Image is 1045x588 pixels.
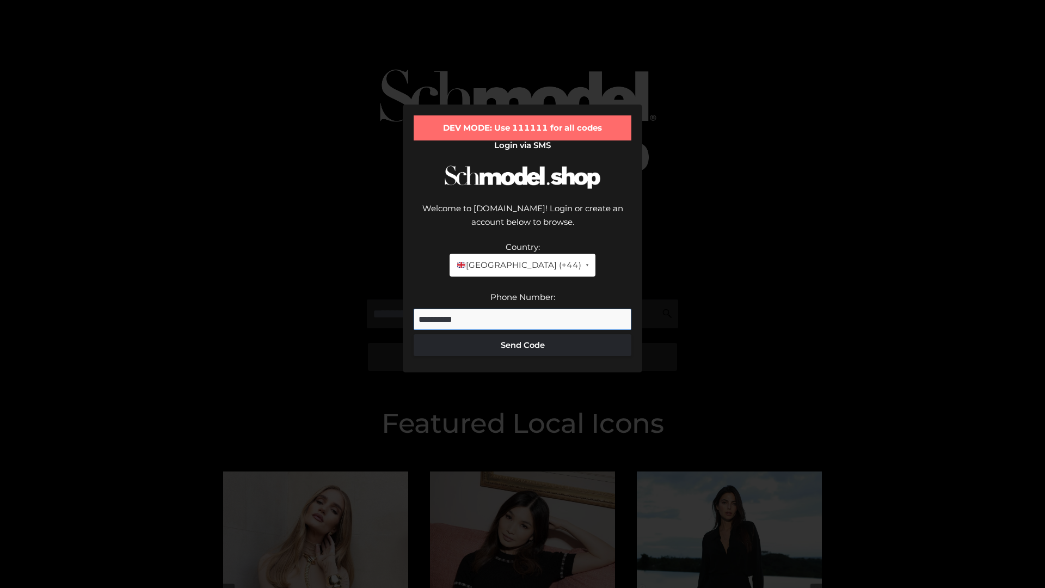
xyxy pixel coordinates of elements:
[414,140,631,150] h2: Login via SMS
[414,115,631,140] div: DEV MODE: Use 111111 for all codes
[456,258,581,272] span: [GEOGRAPHIC_DATA] (+44)
[457,261,465,269] img: 🇬🇧
[506,242,540,252] label: Country:
[441,156,604,199] img: Schmodel Logo
[414,334,631,356] button: Send Code
[414,201,631,240] div: Welcome to [DOMAIN_NAME]! Login or create an account below to browse.
[490,292,555,302] label: Phone Number:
